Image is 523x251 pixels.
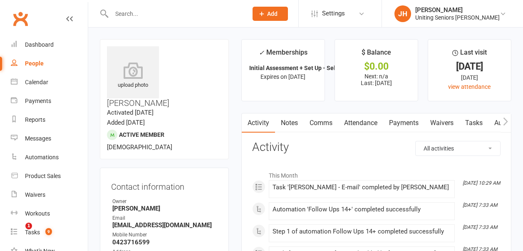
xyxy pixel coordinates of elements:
[25,135,51,142] div: Messages
[107,119,145,126] time: Added [DATE]
[275,113,304,133] a: Notes
[112,198,218,206] div: Owner
[11,73,88,92] a: Calendar
[25,98,51,104] div: Payments
[273,228,451,235] div: Step 1 of automation Follow Ups 14+ completed successfully
[107,46,222,108] h3: [PERSON_NAME]
[273,206,451,213] div: Automation 'Follow Ups 14+' completed successfully
[436,62,503,71] div: [DATE]
[25,116,45,123] div: Reports
[459,113,488,133] a: Tasks
[119,131,164,138] span: Active member
[11,110,88,129] a: Reports
[342,62,410,71] div: $0.00
[463,224,497,230] i: [DATE] 7:33 AM
[11,92,88,110] a: Payments
[25,154,59,161] div: Automations
[112,205,218,212] strong: [PERSON_NAME]
[111,179,218,191] h3: Contact information
[253,7,288,21] button: Add
[25,60,44,67] div: People
[452,47,487,62] div: Last visit
[11,223,88,242] a: Tasks 9
[107,143,172,151] span: [DEMOGRAPHIC_DATA]
[112,238,218,246] strong: 0423716599
[415,14,500,21] div: Uniting Seniors [PERSON_NAME]
[252,167,501,180] li: This Month
[11,167,88,186] a: Product Sales
[242,113,275,133] a: Activity
[112,231,218,239] div: Mobile Number
[342,73,410,86] p: Next: n/a Last: [DATE]
[463,180,500,186] i: [DATE] 10:29 AM
[25,191,45,198] div: Waivers
[11,35,88,54] a: Dashboard
[394,5,411,22] div: JH
[109,8,242,20] input: Search...
[424,113,459,133] a: Waivers
[260,73,305,80] span: Expires on [DATE]
[112,221,218,229] strong: [EMAIL_ADDRESS][DOMAIN_NAME]
[252,141,501,154] h3: Activity
[322,4,345,23] span: Settings
[362,47,391,62] div: $ Balance
[415,6,500,14] div: [PERSON_NAME]
[8,223,28,243] iframe: Intercom live chat
[383,113,424,133] a: Payments
[267,10,278,17] span: Add
[107,62,159,90] div: upload photo
[11,129,88,148] a: Messages
[436,73,503,82] div: [DATE]
[273,184,451,191] div: Task '[PERSON_NAME] - E-mail' completed by [PERSON_NAME]
[25,41,54,48] div: Dashboard
[259,47,307,63] div: Memberships
[25,173,61,179] div: Product Sales
[448,83,491,90] a: view attendance
[25,210,50,217] div: Workouts
[45,228,52,235] span: 9
[10,8,31,29] a: Clubworx
[25,223,32,229] span: 1
[259,49,264,57] i: ✓
[463,202,497,208] i: [DATE] 7:33 AM
[112,214,218,222] div: Email
[25,229,40,236] div: Tasks
[338,113,383,133] a: Attendance
[107,109,154,116] time: Activated [DATE]
[11,186,88,204] a: Waivers
[11,204,88,223] a: Workouts
[11,54,88,73] a: People
[25,79,48,85] div: Calendar
[304,113,338,133] a: Comms
[11,148,88,167] a: Automations
[249,65,365,71] strong: Initial Assessment + Set Up - Self Funded ...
